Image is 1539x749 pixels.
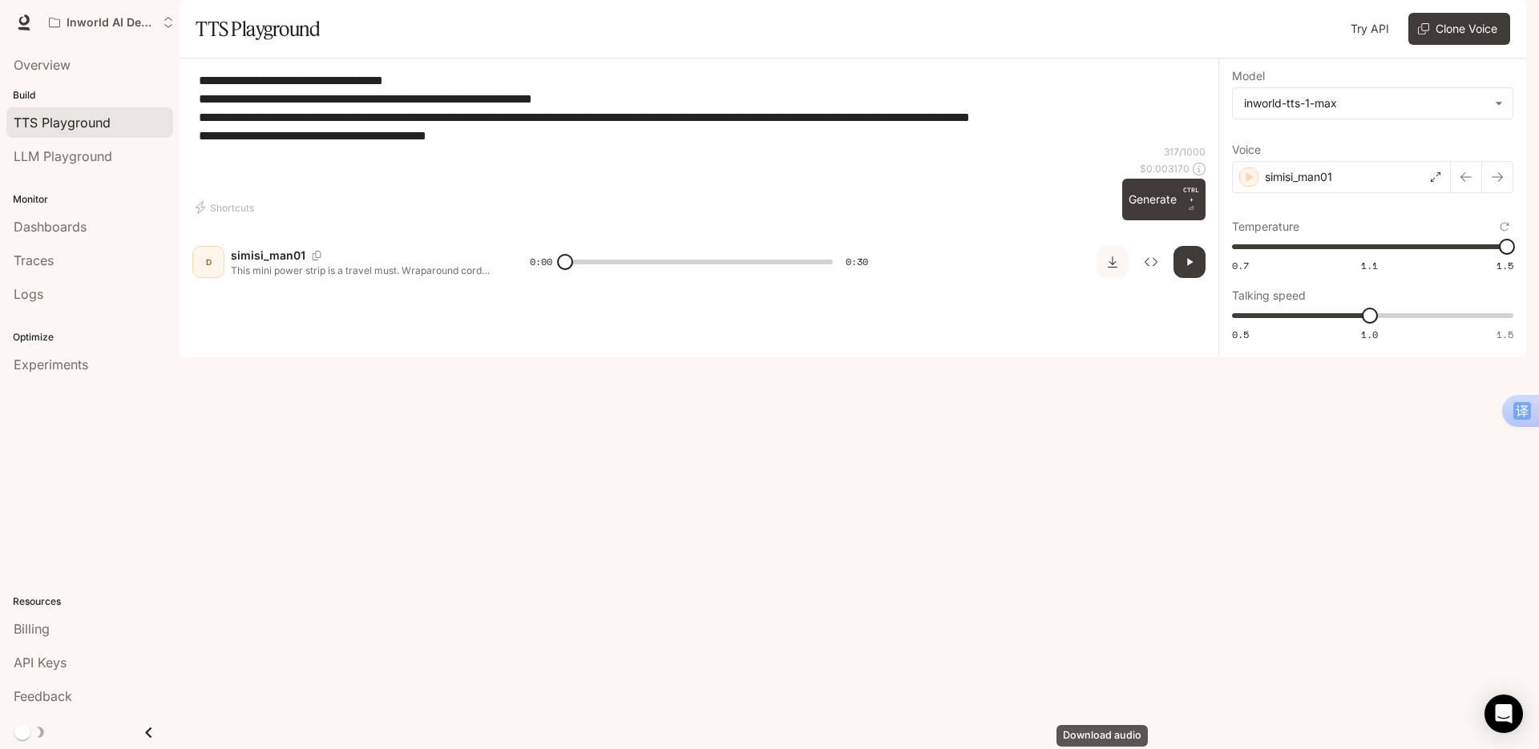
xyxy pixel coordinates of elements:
p: 317 / 1000 [1164,145,1206,159]
span: 1.5 [1497,328,1513,341]
p: Talking speed [1232,290,1306,301]
p: Inworld AI Demos [67,16,156,30]
p: Model [1232,70,1265,82]
span: 0.7 [1232,259,1249,272]
p: ⏎ [1183,185,1199,214]
div: inworld-tts-1-max [1244,95,1487,111]
div: Download audio [1056,725,1148,747]
span: 1.5 [1497,259,1513,272]
div: D [196,249,221,275]
button: Inspect [1135,246,1167,278]
button: Copy Voice ID [305,251,328,260]
div: inworld-tts-1-max [1233,88,1513,119]
p: Temperature [1232,221,1299,232]
span: 1.0 [1361,328,1378,341]
p: simisi_man01 [1265,169,1332,185]
div: Open Intercom Messenger [1484,695,1523,733]
button: Open workspace menu [42,6,181,38]
span: 1.1 [1361,259,1378,272]
span: 0.5 [1232,328,1249,341]
a: Try API [1344,13,1396,45]
button: Reset to default [1496,218,1513,236]
p: CTRL + [1183,185,1199,204]
button: GenerateCTRL +⏎ [1122,179,1206,220]
h1: TTS Playground [196,13,320,45]
button: Shortcuts [192,195,261,220]
p: Voice [1232,144,1261,155]
p: $ 0.003170 [1140,162,1190,175]
button: Download audio [1097,246,1129,278]
button: Clone Voice [1408,13,1510,45]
